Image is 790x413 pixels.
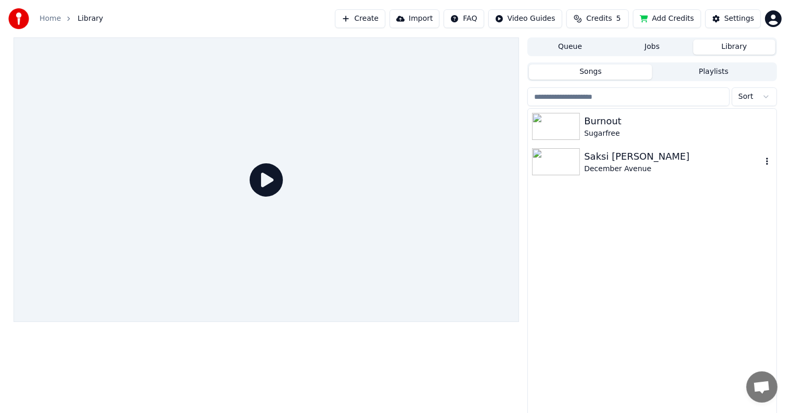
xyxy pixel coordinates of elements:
span: Library [77,14,103,24]
a: Home [40,14,61,24]
button: Video Guides [488,9,562,28]
button: Queue [529,40,611,55]
button: Create [335,9,385,28]
div: December Avenue [584,164,761,174]
button: Library [693,40,775,55]
button: Add Credits [633,9,701,28]
button: Import [390,9,439,28]
button: Credits5 [566,9,629,28]
div: Burnout [584,114,772,128]
div: Sugarfree [584,128,772,139]
button: Jobs [611,40,693,55]
span: Sort [739,92,754,102]
nav: breadcrumb [40,14,103,24]
button: FAQ [444,9,484,28]
div: Open chat [746,371,778,403]
button: Settings [705,9,761,28]
button: Playlists [652,64,775,80]
span: 5 [616,14,621,24]
div: Saksi [PERSON_NAME] [584,149,761,164]
img: youka [8,8,29,29]
span: Credits [586,14,612,24]
div: Settings [724,14,754,24]
button: Songs [529,64,652,80]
